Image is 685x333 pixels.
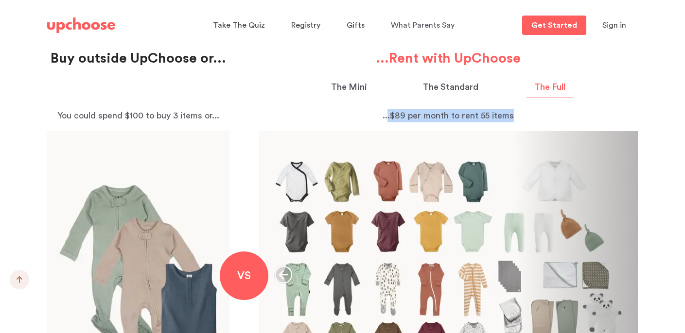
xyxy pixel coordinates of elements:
a: Get Started [522,16,586,35]
a: What Parents Say [391,16,457,35]
p: ...$89 per month to rent 55 items [259,109,638,122]
button: The Mini [323,81,375,98]
button: Sign in [590,16,638,35]
img: UpChoose [47,17,115,33]
span: Gifts [347,21,365,29]
button: The Full [527,81,573,98]
span: Sign in [602,21,626,29]
span: What Parents Say [391,21,455,29]
a: Gifts [347,16,368,35]
span: Take The Quiz [213,21,265,29]
a: Registry [291,16,323,35]
p: The Mini [331,81,367,94]
a: UpChoose [47,16,115,35]
span: VS [237,270,251,281]
a: Take The Quiz [213,16,268,35]
span: Registry [291,21,320,29]
button: The Standard [415,81,486,98]
p: The Standard [423,81,478,94]
p: Get Started [531,21,577,29]
p: You could spend $100 to buy 3 items or... [47,109,229,122]
p: Buy outside UpChoose or... [47,50,229,67]
strong: ...Rent with UpChoose [376,51,521,65]
p: The Full [534,81,565,94]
